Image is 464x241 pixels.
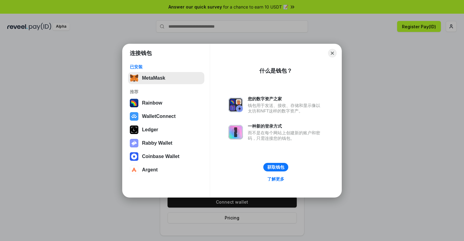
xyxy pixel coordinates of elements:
img: svg+xml,%3Csvg%20xmlns%3D%22http%3A%2F%2Fwww.w3.org%2F2000%2Fsvg%22%20fill%3D%22none%22%20viewBox... [130,139,138,147]
div: Coinbase Wallet [142,154,179,159]
button: 获取钱包 [263,163,288,171]
img: svg+xml,%3Csvg%20xmlns%3D%22http%3A%2F%2Fwww.w3.org%2F2000%2Fsvg%22%20fill%3D%22none%22%20viewBox... [228,125,243,139]
div: 什么是钱包？ [259,67,292,74]
div: 您的数字资产之家 [248,96,323,102]
div: Rainbow [142,100,162,106]
div: Ledger [142,127,158,133]
img: svg+xml,%3Csvg%20width%3D%2228%22%20height%3D%2228%22%20viewBox%3D%220%200%2028%2028%22%20fill%3D... [130,166,138,174]
button: Rabby Wallet [128,137,204,149]
button: Coinbase Wallet [128,150,204,163]
div: MetaMask [142,75,165,81]
div: 而不是在每个网站上创建新的账户和密码，只需连接您的钱包。 [248,130,323,141]
img: svg+xml,%3Csvg%20width%3D%2228%22%20height%3D%2228%22%20viewBox%3D%220%200%2028%2028%22%20fill%3D... [130,152,138,161]
h1: 连接钱包 [130,50,152,57]
div: 获取钱包 [267,164,284,170]
div: 了解更多 [267,176,284,182]
img: svg+xml,%3Csvg%20xmlns%3D%22http%3A%2F%2Fwww.w3.org%2F2000%2Fsvg%22%20fill%3D%22none%22%20viewBox... [228,98,243,112]
div: Rabby Wallet [142,140,172,146]
div: 一种新的登录方式 [248,123,323,129]
button: Rainbow [128,97,204,109]
div: Argent [142,167,158,173]
img: svg+xml,%3Csvg%20xmlns%3D%22http%3A%2F%2Fwww.w3.org%2F2000%2Fsvg%22%20width%3D%2228%22%20height%3... [130,126,138,134]
div: WalletConnect [142,114,176,119]
a: 了解更多 [264,175,288,183]
div: 推荐 [130,89,203,95]
img: svg+xml,%3Csvg%20fill%3D%22none%22%20height%3D%2233%22%20viewBox%3D%220%200%2035%2033%22%20width%... [130,74,138,82]
div: 钱包用于发送、接收、存储和显示像以太坊和NFT这样的数字资产。 [248,103,323,114]
button: MetaMask [128,72,204,84]
img: svg+xml,%3Csvg%20width%3D%2228%22%20height%3D%2228%22%20viewBox%3D%220%200%2028%2028%22%20fill%3D... [130,112,138,121]
button: Close [328,49,337,57]
button: Argent [128,164,204,176]
button: Ledger [128,124,204,136]
div: 已安装 [130,64,203,70]
img: svg+xml,%3Csvg%20width%3D%22120%22%20height%3D%22120%22%20viewBox%3D%220%200%20120%20120%22%20fil... [130,99,138,107]
button: WalletConnect [128,110,204,122]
